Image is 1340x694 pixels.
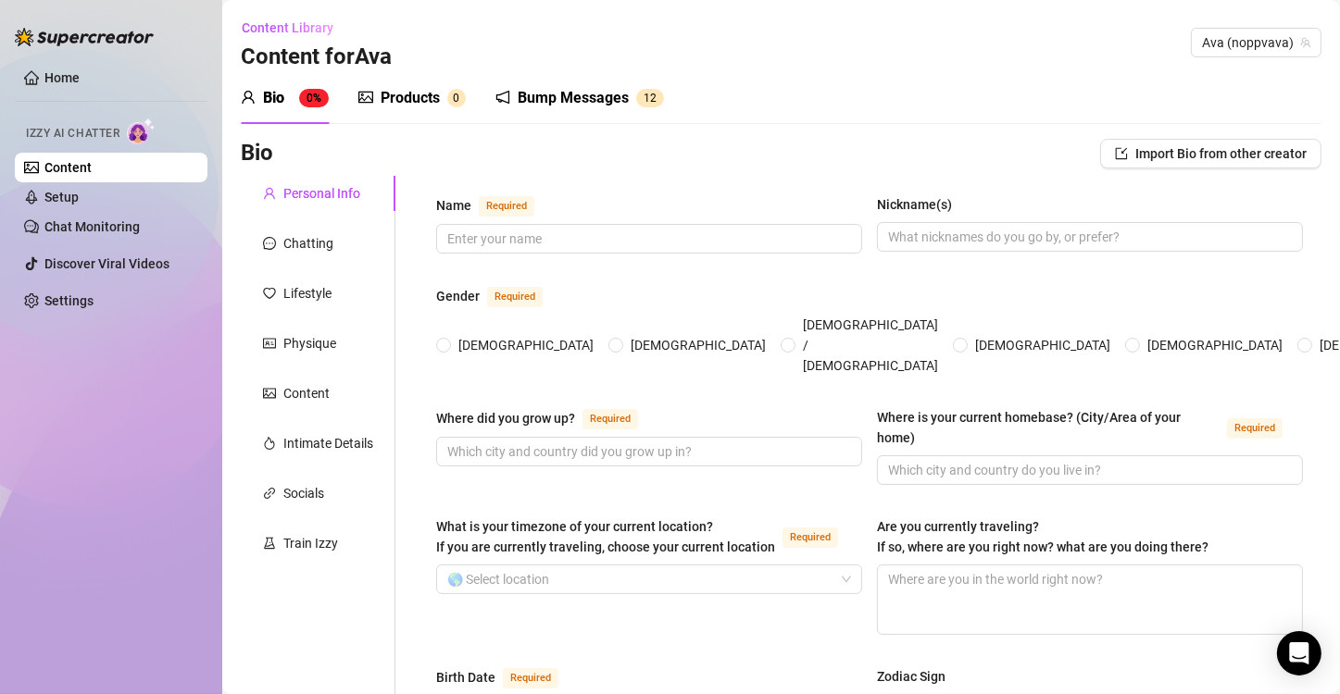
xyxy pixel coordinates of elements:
div: Open Intercom Messenger [1277,631,1321,675]
input: Where is your current homebase? (City/Area of your home) [888,460,1288,480]
span: picture [358,90,373,105]
div: Where is your current homebase? (City/Area of your home) [877,407,1220,448]
div: Gender [436,286,480,306]
span: fire [263,437,276,450]
span: picture [263,387,276,400]
label: Gender [436,285,563,307]
a: Chat Monitoring [44,219,140,234]
img: AI Chatter [127,118,156,144]
a: Setup [44,190,79,204]
span: idcard [263,337,276,350]
button: Import Bio from other creator [1100,139,1321,168]
span: Ava (noppvava) [1202,29,1310,56]
a: Content [44,160,92,175]
a: Discover Viral Videos [44,256,169,271]
label: Where did you grow up? [436,407,658,429]
span: user [263,187,276,200]
div: Where did you grow up? [436,408,575,428]
span: Required [1227,418,1283,439]
div: Nickname(s) [877,194,952,215]
button: Content Library [241,13,348,43]
span: [DEMOGRAPHIC_DATA] / [DEMOGRAPHIC_DATA] [795,315,946,376]
label: Zodiac Sign [877,666,958,687]
span: Required [783,527,838,548]
span: message [263,237,276,250]
label: Where is your current homebase? (City/Area of your home) [877,407,1303,448]
sup: 0 [447,89,466,107]
span: [DEMOGRAPHIC_DATA] [451,335,601,355]
div: Train Izzy [283,533,338,553]
div: Zodiac Sign [877,666,946,687]
div: Birth Date [436,667,495,688]
div: Physique [283,333,336,353]
div: Socials [283,483,324,503]
sup: 0% [299,89,329,107]
span: Required [582,409,638,429]
span: Import Bio from other creator [1135,146,1307,161]
a: Settings [44,293,94,308]
h3: Bio [241,139,273,168]
input: Where did you grow up? [447,441,847,462]
div: Personal Info [283,183,360,204]
div: Intimate Details [283,433,373,453]
input: Name [447,229,847,249]
img: logo-BBDzfeDw.svg [15,28,154,46]
span: Required [503,668,558,688]
span: Are you currently traveling? If so, where are you right now? what are you doing there? [877,519,1209,554]
div: Products [381,87,440,109]
span: What is your timezone of your current location? If you are currently traveling, choose your curre... [436,519,775,554]
span: Content Library [242,20,333,35]
span: 1 [644,92,650,105]
span: team [1300,37,1311,48]
span: link [263,487,276,500]
div: Bump Messages [518,87,629,109]
span: import [1115,147,1128,160]
div: Chatting [283,233,333,254]
label: Birth Date [436,666,579,688]
span: Required [487,287,543,307]
span: [DEMOGRAPHIC_DATA] [623,335,773,355]
div: Bio [263,87,284,109]
div: Name [436,195,471,216]
a: Home [44,70,80,85]
span: experiment [263,537,276,550]
span: notification [495,90,510,105]
span: user [241,90,256,105]
sup: 12 [636,89,664,107]
span: heart [263,287,276,300]
label: Nickname(s) [877,194,965,215]
span: Izzy AI Chatter [26,125,119,143]
div: Content [283,383,330,403]
span: Required [479,196,534,217]
div: Lifestyle [283,283,332,304]
h3: Content for Ava [241,43,392,72]
span: 2 [650,92,657,105]
span: [DEMOGRAPHIC_DATA] [1140,335,1290,355]
span: [DEMOGRAPHIC_DATA] [968,335,1118,355]
label: Name [436,194,555,217]
input: Nickname(s) [888,227,1288,247]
